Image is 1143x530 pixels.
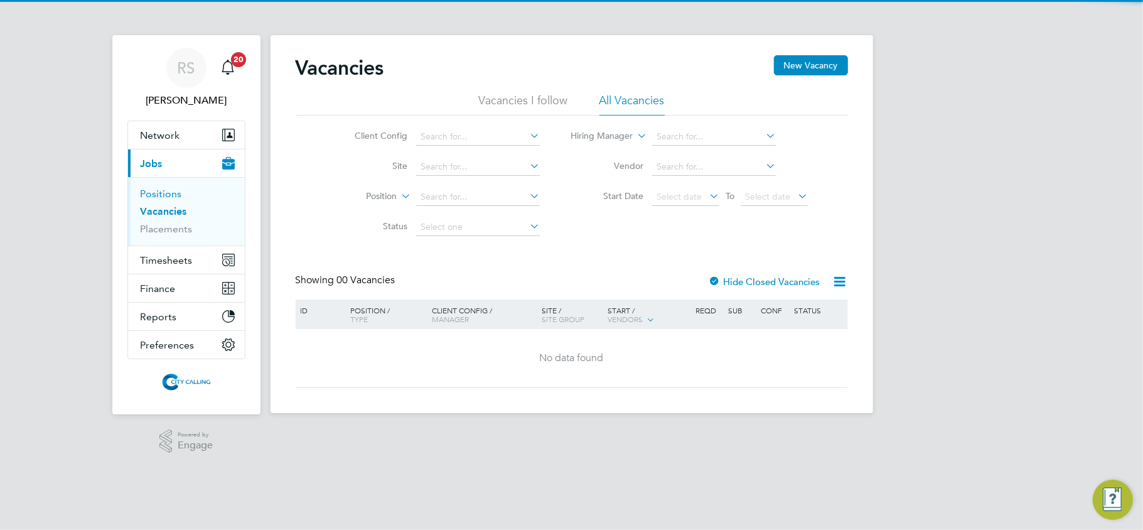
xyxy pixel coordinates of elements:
div: Conf [758,300,791,321]
div: Showing [296,274,398,287]
span: 00 Vacancies [337,274,395,286]
button: Timesheets [128,246,245,274]
div: ID [298,300,341,321]
label: Hiring Manager [561,130,633,143]
label: Vendor [571,160,643,171]
div: Reqd [692,300,725,321]
span: Powered by [178,430,213,440]
span: Reports [141,311,177,323]
img: citycalling-logo-retina.png [159,372,213,392]
button: Network [128,121,245,149]
span: Jobs [141,158,163,170]
button: Reports [128,303,245,330]
span: Select date [745,191,790,202]
a: Positions [141,188,182,200]
li: All Vacancies [599,93,665,116]
label: Client Config [335,130,407,141]
span: 20 [231,52,246,67]
span: Select date [657,191,702,202]
span: Site Group [542,314,584,324]
button: Finance [128,274,245,302]
input: Select one [416,219,540,236]
div: Sub [725,300,758,321]
label: Position [325,190,397,203]
a: Go to home page [127,372,245,392]
span: Manager [432,314,469,324]
input: Search for... [416,128,540,146]
div: Site / [539,300,604,330]
span: Raje Saravanamuthu [127,93,245,108]
a: Vacancies [141,205,187,217]
div: Position / [341,300,429,330]
div: Jobs [128,177,245,246]
div: Start / [604,300,692,331]
input: Search for... [416,158,540,176]
input: Search for... [652,128,776,146]
span: RS [178,60,195,76]
span: Engage [178,440,213,451]
span: Vendors [608,314,643,324]
span: Network [141,129,180,141]
nav: Main navigation [112,35,260,414]
li: Vacancies I follow [479,93,568,116]
input: Search for... [652,158,776,176]
a: RS[PERSON_NAME] [127,48,245,108]
span: To [722,188,738,204]
button: Preferences [128,331,245,359]
input: Search for... [416,188,540,206]
span: Preferences [141,339,195,351]
span: Type [350,314,368,324]
button: Jobs [128,149,245,177]
span: Finance [141,283,176,295]
a: Placements [141,223,193,235]
span: Timesheets [141,254,193,266]
div: Client Config / [429,300,539,330]
a: 20 [215,48,240,88]
button: New Vacancy [774,55,848,75]
label: Hide Closed Vacancies [709,276,820,288]
div: Status [791,300,845,321]
button: Engage Resource Center [1093,480,1133,520]
a: Powered byEngage [159,430,213,453]
h2: Vacancies [296,55,384,80]
label: Site [335,160,407,171]
label: Status [335,220,407,232]
label: Start Date [571,190,643,202]
div: No data found [298,352,846,365]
